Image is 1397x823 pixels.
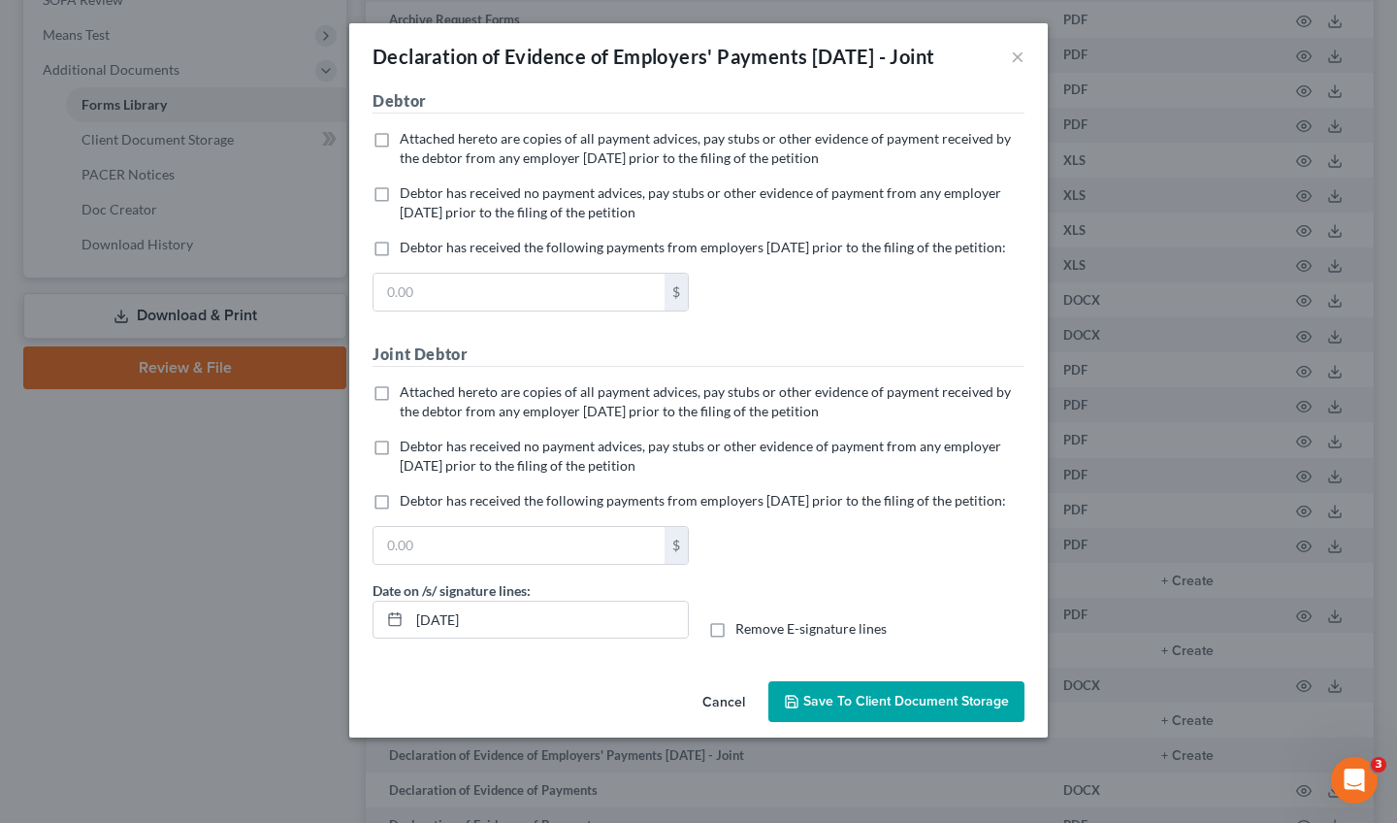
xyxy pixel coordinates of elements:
[1331,757,1378,804] iframe: Intercom live chat
[665,274,688,311] div: $
[400,239,1006,255] span: Debtor has received the following payments from employers [DATE] prior to the filing of the petit...
[400,492,1006,509] span: Debtor has received the following payments from employers [DATE] prior to the filing of the petit...
[373,43,934,70] div: Declaration of Evidence of Employers' Payments [DATE] - Joint
[768,681,1024,722] button: Save to Client Document Storage
[1011,45,1024,68] button: ×
[400,383,1011,419] span: Attached hereto are copies of all payment advices, pay stubs or other evidence of payment receive...
[400,184,1001,220] span: Debtor has received no payment advices, pay stubs or other evidence of payment from any employer ...
[665,527,688,564] div: $
[373,343,1024,367] h5: Joint Debtor
[373,580,531,601] label: Date on /s/ signature lines:
[373,89,1024,114] h5: Debtor
[374,527,665,564] input: 0.00
[374,274,665,311] input: 0.00
[409,602,688,639] input: MM/DD/YYYY
[400,438,1001,474] span: Debtor has received no payment advices, pay stubs or other evidence of payment from any employer ...
[803,693,1009,709] span: Save to Client Document Storage
[1371,757,1386,773] span: 3
[735,620,887,637] span: Remove E-signature lines
[400,130,1011,166] span: Attached hereto are copies of all payment advices, pay stubs or other evidence of payment receive...
[687,683,761,722] button: Cancel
